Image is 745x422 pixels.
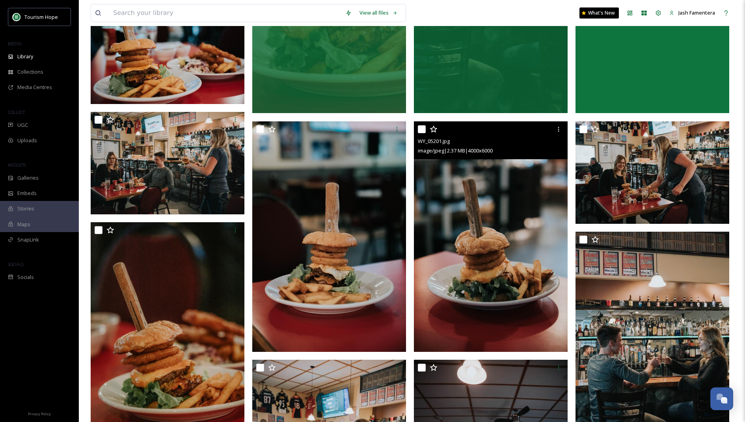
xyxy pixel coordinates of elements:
[17,236,39,244] span: SnapLink
[8,162,26,168] span: WIDGETS
[418,138,450,145] span: WY_05201.jpg
[24,13,58,20] span: Tourism Hope
[28,411,51,416] span: Privacy Policy
[109,4,341,22] input: Search your library
[17,84,52,91] span: Media Centres
[579,7,619,19] a: What's New
[710,387,733,410] button: Open Chat
[576,121,729,223] img: WY_05166.jpg
[17,121,28,129] span: UGC
[17,205,34,212] span: Stories
[13,13,20,21] img: logo.png
[17,174,39,182] span: Galleries
[665,5,719,20] a: Jash Famentera
[17,137,37,144] span: Uploads
[17,68,43,76] span: Collections
[91,2,244,104] img: WY_05229.jpg
[28,409,51,418] a: Privacy Policy
[8,41,22,46] span: MEDIA
[414,121,568,352] img: WY_05201.jpg
[678,9,715,16] span: Jash Famentera
[356,5,402,20] a: View all files
[252,121,406,352] img: WY_05211.jpg
[17,190,37,197] span: Embeds
[17,273,34,281] span: Socials
[91,112,244,214] img: WY_05156.jpg
[8,109,25,115] span: COLLECT
[17,53,33,60] span: Library
[418,147,493,154] span: image/jpeg | 2.37 MB | 4000 x 6000
[17,221,30,228] span: Maps
[8,261,24,267] span: SOCIALS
